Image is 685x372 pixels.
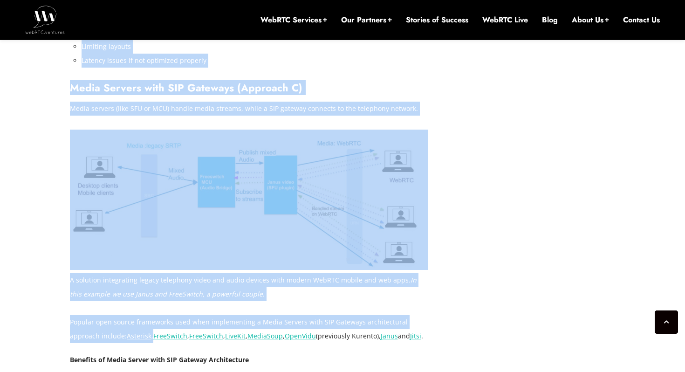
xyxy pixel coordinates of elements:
a: Asterisk [127,331,151,340]
a: Contact Us [623,15,660,25]
li: Latency issues if not optimized properly [82,54,429,68]
a: Janus [381,331,398,340]
a: About Us [572,15,609,25]
a: Jitsi [410,331,421,340]
a: FreeSwitch [153,331,187,340]
a: FreeSwitch [189,331,223,340]
a: WebRTC Live [482,15,528,25]
a: LiveKit [225,331,246,340]
a: Stories of Success [406,15,468,25]
strong: Benefits of Media Server with SIP Gateway Architecture [70,355,249,364]
h3: Media Servers with SIP Gateways (Approach C) [70,82,429,94]
img: WebRTC.ventures [25,6,65,34]
p: Media servers (like SFU or MCU) handle media streams, while a SIP gateway connects to the telepho... [70,102,429,116]
em: In this example we use Janus and FreeSwitch, a powerful couple. [70,276,417,298]
a: WebRTC Services [260,15,327,25]
li: Limiting layouts [82,40,429,54]
p: Popular open source frameworks used when implementing a Media Servers with SIP Gateways architect... [70,315,429,343]
figcaption: A solution integrating legacy telephony video and audio devices with modern WebRTC mobile and web... [70,273,429,301]
a: OpenVidu [285,331,316,340]
img: Example architecture of a solution integrating legacy telephony video and audio devices with mode... [70,130,429,270]
a: MediaSoup [247,331,283,340]
a: Blog [542,15,558,25]
a: Our Partners [341,15,392,25]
